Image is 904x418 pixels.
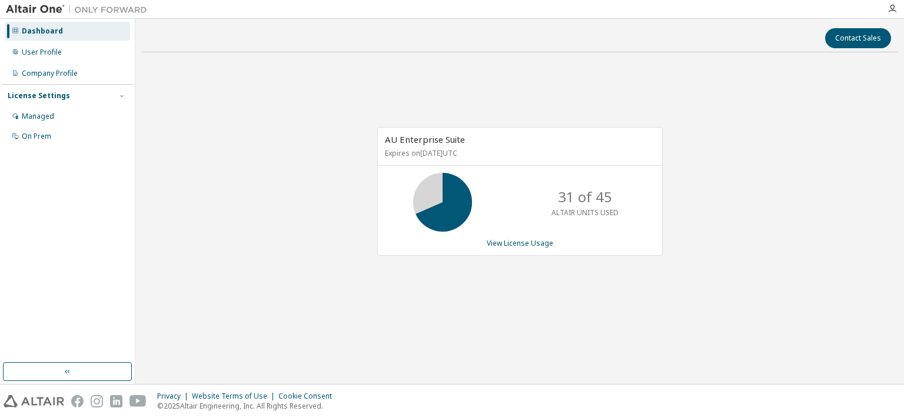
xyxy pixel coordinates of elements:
[22,48,62,57] div: User Profile
[22,132,51,141] div: On Prem
[551,208,619,218] p: ALTAIR UNITS USED
[22,69,78,78] div: Company Profile
[91,395,103,407] img: instagram.svg
[558,187,612,207] p: 31 of 45
[110,395,122,407] img: linkedin.svg
[157,392,192,401] div: Privacy
[192,392,278,401] div: Website Terms of Use
[278,392,339,401] div: Cookie Consent
[6,4,153,15] img: Altair One
[487,238,553,248] a: View License Usage
[385,133,465,145] span: AU Enterprise Suite
[385,148,652,158] p: Expires on [DATE] UTC
[22,26,63,36] div: Dashboard
[8,91,70,101] div: License Settings
[129,395,147,407] img: youtube.svg
[157,401,339,411] p: © 2025 Altair Engineering, Inc. All Rights Reserved.
[825,28,891,48] button: Contact Sales
[4,395,64,407] img: altair_logo.svg
[71,395,84,407] img: facebook.svg
[22,112,54,121] div: Managed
